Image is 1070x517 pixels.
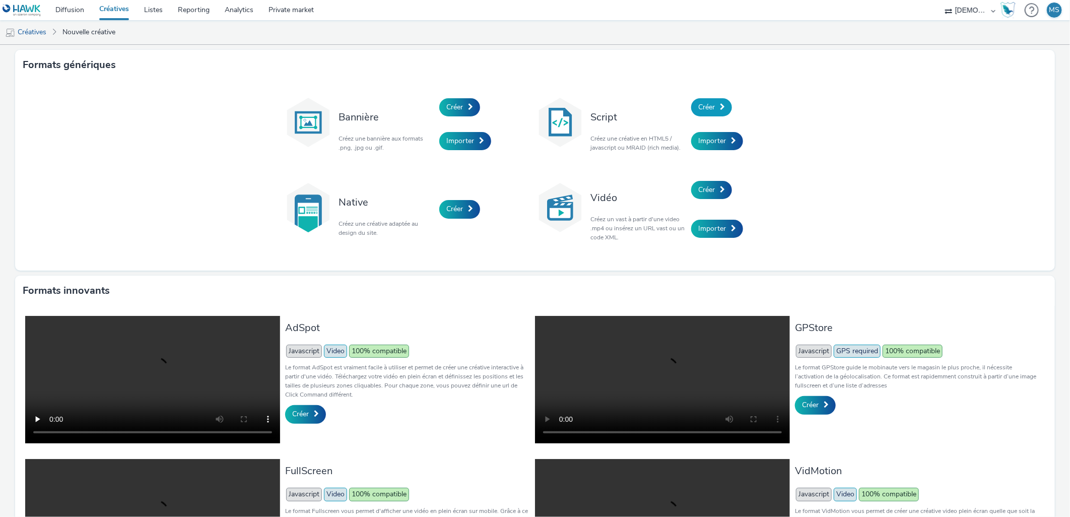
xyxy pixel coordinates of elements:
[439,98,480,116] a: Créer
[795,363,1040,390] p: Le format GPStore guide le mobinaute vers le magasin le plus proche, il nécessite l’activation de...
[590,110,686,124] h3: Script
[590,191,686,205] h3: Vidéo
[283,97,333,148] img: banner.svg
[286,345,322,358] span: Javascript
[590,134,686,152] p: Créez une créative en HTML5 / javascript ou MRAID (rich media).
[691,132,743,150] a: Importer
[698,102,715,112] span: Créer
[339,219,434,237] p: Créez une créative adaptée au design du site.
[834,345,881,358] span: GPS required
[795,396,836,414] a: Créer
[286,488,322,501] span: Javascript
[446,136,474,146] span: Importer
[339,134,434,152] p: Créez une bannière aux formats .png, .jpg ou .gif.
[795,321,1040,335] h3: GPStore
[446,102,463,112] span: Créer
[285,464,530,478] h3: FullScreen
[698,136,726,146] span: Importer
[349,488,409,501] span: 100% compatible
[5,28,15,38] img: mobile
[796,345,832,358] span: Javascript
[1000,2,1020,18] a: Hawk Academy
[339,196,434,209] h3: Native
[859,488,919,501] span: 100% compatible
[691,98,732,116] a: Créer
[796,488,832,501] span: Javascript
[324,345,347,358] span: Video
[698,185,715,195] span: Créer
[1000,2,1016,18] img: Hawk Academy
[285,405,326,423] a: Créer
[23,57,116,73] h3: Formats génériques
[795,464,1040,478] h3: VidMotion
[883,345,943,358] span: 100% compatible
[446,204,463,214] span: Créer
[535,182,585,233] img: video.svg
[698,224,726,233] span: Importer
[349,345,409,358] span: 100% compatible
[439,132,491,150] a: Importer
[691,220,743,238] a: Importer
[590,215,686,242] p: Créez un vast à partir d'une video .mp4 ou insérez un URL vast ou un code XML.
[283,182,333,233] img: native.svg
[23,283,110,298] h3: Formats innovants
[3,4,41,17] img: undefined Logo
[285,321,530,335] h3: AdSpot
[324,488,347,501] span: Video
[1049,3,1060,18] div: MS
[285,363,530,399] p: Le format AdSpot est vraiment facile à utiliser et permet de créer une créative interactive à par...
[834,488,857,501] span: Video
[339,110,434,124] h3: Bannière
[57,20,120,44] a: Nouvelle créative
[802,400,819,410] span: Créer
[535,97,585,148] img: code.svg
[439,200,480,218] a: Créer
[691,181,732,199] a: Créer
[292,409,309,419] span: Créer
